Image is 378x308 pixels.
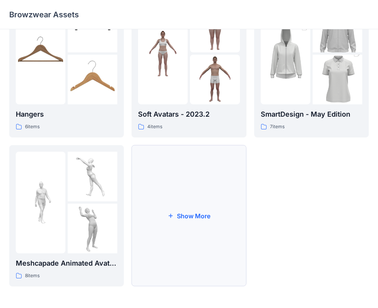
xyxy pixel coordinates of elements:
[68,204,117,253] img: folder 3
[313,42,362,117] img: folder 3
[16,177,65,227] img: folder 1
[9,145,124,286] a: folder 1folder 2folder 3Meshcapade Animated Avatars8items
[16,258,117,269] p: Meshcapade Animated Avatars
[138,28,188,78] img: folder 1
[16,28,65,78] img: folder 1
[261,109,362,120] p: SmartDesign - May Edition
[16,109,117,120] p: Hangers
[190,55,240,104] img: folder 3
[9,9,79,20] p: Browzwear Assets
[270,123,285,131] p: 7 items
[147,123,162,131] p: 4 items
[132,145,246,286] button: Show More
[25,123,40,131] p: 6 items
[68,152,117,201] img: folder 2
[68,55,117,104] img: folder 3
[138,109,240,120] p: Soft Avatars - 2023.2
[25,272,40,280] p: 8 items
[261,16,310,91] img: folder 1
